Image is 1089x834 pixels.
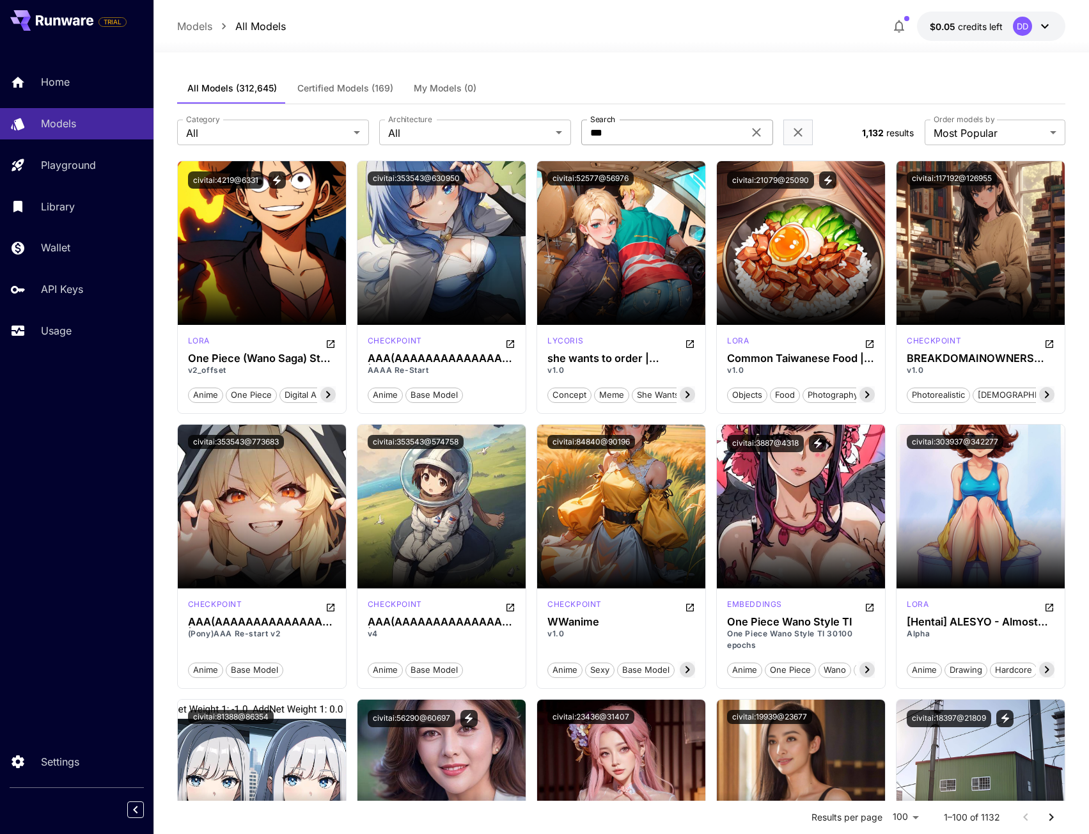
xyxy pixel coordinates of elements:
[41,281,83,297] p: API Keys
[819,664,850,677] span: wano
[188,365,336,376] p: v2_offset
[930,21,958,32] span: $0.05
[368,661,403,678] button: anime
[235,19,286,34] a: All Models
[930,20,1003,33] div: $0.05
[177,19,212,34] a: Models
[137,798,153,821] div: Collapse sidebar
[547,435,635,449] button: civitai:84840@90196
[548,389,591,402] span: concept
[547,365,695,376] p: v1.0
[226,386,277,403] button: one piece
[790,125,806,141] button: Clear filters (2)
[41,199,75,214] p: Library
[368,664,402,677] span: anime
[809,435,826,452] button: View trigger words
[188,171,263,189] button: civitai:4219@6331
[388,125,551,141] span: All
[188,599,242,614] div: Pony
[586,664,614,677] span: sexy
[728,389,767,402] span: objects
[177,19,286,34] nav: breadcrumb
[98,14,127,29] span: Add your payment card to enable full platform functionality.
[803,389,863,402] span: photography
[188,335,210,347] p: lora
[325,599,336,614] button: Open in CivitAI
[187,83,277,94] span: All Models (312,645)
[1013,17,1032,36] div: DD
[727,599,782,610] p: embeddings
[854,664,932,677] span: [PERSON_NAME]
[226,389,276,402] span: one piece
[127,801,144,818] button: Collapse sidebar
[727,335,749,347] p: lora
[907,616,1054,628] div: [Hentai] ALESYO - Almost Every Shit You Could Fuck Want by IsnAI
[368,628,515,640] p: v4
[886,127,914,138] span: results
[595,389,629,402] span: meme
[547,171,634,185] button: civitai:52577@56976
[188,435,284,449] button: civitai:353543@773683
[189,389,223,402] span: anime
[188,386,223,403] button: anime
[907,352,1054,365] h3: BREAKDOMAINOWNERS MODEL (I HAVE NO RIGHTS IF HE WANT IT WILL BE TAKEN DOWN)
[406,664,462,677] span: base model
[280,389,327,402] span: digital art
[186,114,220,125] label: Category
[188,661,223,678] button: anime
[907,664,941,677] span: anime
[811,811,882,824] p: Results per page
[548,664,582,677] span: anime
[727,616,875,628] div: One Piece Wano Style TI
[406,389,462,402] span: base model
[585,661,615,678] button: sexy
[819,171,836,189] button: View trigger words
[297,83,393,94] span: Certified Models (169)
[727,352,875,365] h3: Common Taiwanese Food | 台灣常見美食
[632,389,721,402] span: she wants to order
[907,435,1003,449] button: civitai:303937@342277
[765,661,816,678] button: one piece
[770,386,800,403] button: food
[547,335,583,347] p: lycoris
[368,352,515,365] div: AAA(AAAAAAAAAAAAAAAAAAAA) | Finetune mix on whatever model i want at that point which is Illustri...
[547,599,602,610] p: checkpoint
[907,386,970,403] button: photorealistic
[368,710,455,727] button: civitai:56290@60697
[188,352,336,365] h3: One Piece (Wano Saga) Style LoRA
[388,114,432,125] label: Architecture
[727,335,749,350] div: SD 1.5
[368,599,422,610] p: checkpoint
[996,710,1014,727] button: View trigger words
[590,114,615,125] label: Search
[188,628,336,640] p: (Pony)AAA Re-start v2
[727,599,782,614] div: SD 1.5
[547,661,583,678] button: anime
[771,389,799,402] span: food
[907,710,991,727] button: civitai:18397@21809
[973,386,1076,403] button: [DEMOGRAPHIC_DATA]
[368,389,402,402] span: anime
[685,599,695,614] button: Open in CivitAI
[803,386,863,403] button: photography
[188,710,274,724] button: civitai:81388@86354
[368,616,515,628] div: AAA(AAAAAAAAAAAAAAAAAAAA) | Finetune mix on whatever model i want at that point which is Illustri...
[186,125,349,141] span: All
[547,335,583,350] div: SD 1.5
[854,661,932,678] button: [PERSON_NAME]
[41,754,79,769] p: Settings
[547,599,602,614] div: SD 1.5
[368,365,515,376] p: AAAA Re-Start
[1038,805,1064,830] button: Go to next page
[547,710,634,724] button: civitai:23436@31407
[188,335,210,350] div: SD 1.5
[907,599,928,610] p: lora
[368,435,464,449] button: civitai:353543@574758
[1044,335,1054,350] button: Open in CivitAI
[368,171,465,185] button: civitai:353543@630950
[907,171,997,185] button: civitai:117192@126955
